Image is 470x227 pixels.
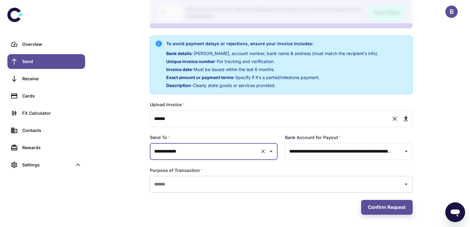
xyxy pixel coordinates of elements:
[22,58,81,65] div: Send
[285,134,341,141] label: Bank Account for Payout
[402,147,410,156] button: Open
[150,102,185,108] label: Upload Invoice
[22,41,81,48] div: Overview
[7,89,85,103] a: Cards
[150,167,203,173] label: Purpose of Transaction
[166,82,378,89] p: - Clearly state goods or services provided.
[259,147,267,156] button: Clear
[22,144,81,151] div: Rewards
[402,180,410,189] button: Open
[22,93,81,99] div: Cards
[166,66,378,73] p: - Must be issued within the last 6 months.
[22,127,81,134] div: Contacts
[7,123,85,138] a: Contacts
[150,134,170,141] label: Send To
[7,37,85,52] a: Overview
[166,59,215,64] span: Unique invoice number
[7,106,85,121] a: FX Calculator
[166,51,192,56] span: Bank details
[445,202,465,222] iframe: Button to launch messaging window
[166,83,191,88] span: Description
[22,75,81,82] div: Receive
[166,67,192,72] span: Invoice date
[166,58,378,65] p: - For tracking and verification.
[166,75,233,80] span: Exact amount or payment terms
[166,50,378,57] p: - [PERSON_NAME], account number, bank name & address (must match the recipient’s info).
[166,40,378,47] h6: To avoid payment delays or rejections, ensure your invoice includes:
[22,161,72,168] div: Settings
[166,74,378,81] p: - Specify if it’s a partial/milestone payment.
[22,110,81,117] div: FX Calculator
[7,140,85,155] a: Rewards
[445,6,458,18] button: B
[7,71,85,86] a: Receive
[267,147,275,156] button: Open
[7,54,85,69] a: Send
[361,200,413,215] button: Confirm Request
[7,157,85,172] div: Settings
